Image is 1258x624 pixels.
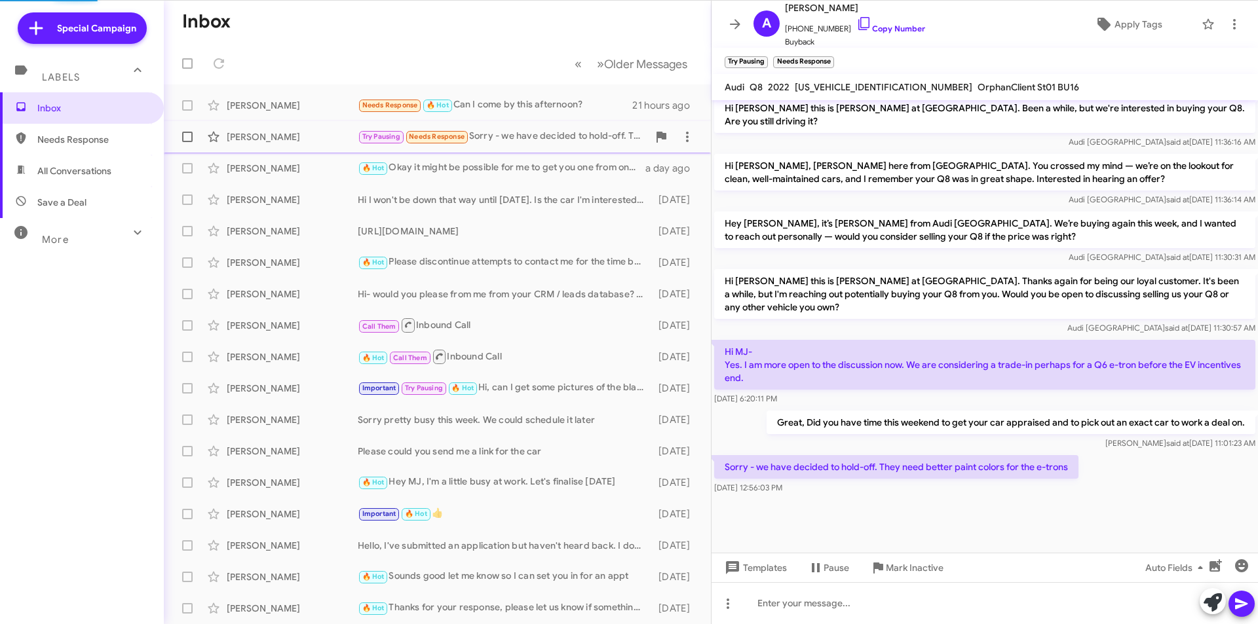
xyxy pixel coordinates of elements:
[1105,438,1255,448] span: [PERSON_NAME] [DATE] 11:01:23 AM
[652,507,700,521] div: [DATE]
[358,413,652,426] div: Sorry pretty busy this week. We could schedule it later
[1166,252,1189,262] span: said at
[227,130,358,143] div: [PERSON_NAME]
[358,317,652,333] div: Inbound Call
[1069,252,1255,262] span: Audi [GEOGRAPHIC_DATA] [DATE] 11:30:31 AM
[358,129,648,144] div: Sorry - we have decided to hold-off. They need better paint colors for the e-trons
[604,57,687,71] span: Older Messages
[652,413,700,426] div: [DATE]
[567,50,590,77] button: Previous
[567,50,695,77] nav: Page navigation example
[227,382,358,395] div: [PERSON_NAME]
[1069,137,1255,147] span: Audi [GEOGRAPHIC_DATA] [DATE] 11:36:16 AM
[652,539,700,552] div: [DATE]
[597,56,604,72] span: »
[856,24,925,33] a: Copy Number
[785,35,925,48] span: Buyback
[358,287,652,301] div: Hi- would you please from me from your CRM / leads database? Thank you.
[37,196,86,209] span: Save a Deal
[362,101,418,109] span: Needs Response
[227,445,358,458] div: [PERSON_NAME]
[358,380,652,395] div: Hi, can I get some pictures of the black Q8 sportback with tan seats?
[824,556,849,579] span: Pause
[714,211,1255,248] p: Hey [PERSON_NAME], it’s [PERSON_NAME] from Audi [GEOGRAPHIC_DATA]. We’re buying again this week, ...
[362,354,385,362] span: 🔥 Hot
[227,319,358,332] div: [PERSON_NAME]
[725,81,744,93] span: Audi
[358,506,652,521] div: 👍
[652,319,700,332] div: [DATE]
[37,164,111,177] span: All Conversations
[750,81,763,93] span: Q8
[358,475,652,490] div: Hey MJ, I'm a little busy at work. Let's finalise [DATE]
[227,162,358,175] div: [PERSON_NAME]
[358,348,652,365] div: Inbound Call
[42,71,80,83] span: Labels
[227,287,358,301] div: [PERSON_NAME]
[227,413,358,426] div: [PERSON_NAME]
[227,507,358,521] div: [PERSON_NAME]
[652,445,700,458] div: [DATE]
[632,99,700,112] div: 21 hours ago
[652,193,700,206] div: [DATE]
[227,225,358,238] div: [PERSON_NAME]
[227,570,358,583] div: [PERSON_NAME]
[1061,12,1195,36] button: Apply Tags
[860,556,954,579] button: Mark Inactive
[358,225,652,238] div: [URL][DOMAIN_NAME]
[42,234,69,246] span: More
[227,99,358,112] div: [PERSON_NAME]
[886,556,943,579] span: Mark Inactive
[714,455,1078,479] p: Sorry - we have decided to hold-off. They need better paint colors for the e-trons
[1067,323,1255,333] span: Audi [GEOGRAPHIC_DATA] [DATE] 11:30:57 AM
[768,81,790,93] span: 2022
[358,445,652,458] div: Please could you send me a link for the car
[227,539,358,552] div: [PERSON_NAME]
[714,483,782,492] span: [DATE] 12:56:03 PM
[1145,556,1208,579] span: Auto Fields
[362,478,385,486] span: 🔥 Hot
[362,132,400,141] span: Try Pausing
[409,132,465,141] span: Needs Response
[227,602,358,615] div: [PERSON_NAME]
[712,556,797,579] button: Templates
[645,162,700,175] div: a day ago
[589,50,695,77] button: Next
[652,476,700,489] div: [DATE]
[358,160,645,175] div: Okay it might be possible for me to get you one from one of my sister stores. When are you lookin...
[652,350,700,363] div: [DATE]
[358,255,652,270] div: Please discontinue attempts to contact me for the time being. We are holding off for the moment. ...
[362,572,385,581] span: 🔥 Hot
[762,13,771,34] span: A
[362,509,396,518] span: Important
[714,96,1255,133] p: Hi [PERSON_NAME] this is [PERSON_NAME] at [GEOGRAPHIC_DATA]. Been a while, but we're interested i...
[1166,438,1189,448] span: said at
[227,476,358,489] div: [PERSON_NAME]
[767,411,1255,434] p: Great, Did you have time this weekend to get your car appraised and to pick out an exact car to w...
[725,56,768,68] small: Try Pausing
[405,509,427,518] span: 🔥 Hot
[358,569,652,584] div: Sounds good let me know so I can set you in for an appt
[1069,194,1255,204] span: Audi [GEOGRAPHIC_DATA] [DATE] 11:36:14 AM
[362,604,385,612] span: 🔥 Hot
[1115,12,1162,36] span: Apply Tags
[1166,194,1189,204] span: said at
[358,600,652,615] div: Thanks for your response, please let us know if something comes up in certified or lease.
[227,256,358,269] div: [PERSON_NAME]
[37,133,149,146] span: Needs Response
[1166,137,1189,147] span: said at
[714,340,1255,390] p: Hi MJ- Yes. I am more open to the discussion now. We are considering a trade-in perhaps for a Q6 ...
[182,11,231,32] h1: Inbox
[362,258,385,266] span: 🔥 Hot
[1165,323,1188,333] span: said at
[427,101,449,109] span: 🔥 Hot
[358,98,632,113] div: Can I come by this afternoon?
[714,269,1255,319] p: Hi [PERSON_NAME] this is [PERSON_NAME] at [GEOGRAPHIC_DATA]. Thanks again for being our loyal cus...
[57,22,136,35] span: Special Campaign
[1135,556,1219,579] button: Auto Fields
[652,382,700,395] div: [DATE]
[575,56,582,72] span: «
[978,81,1079,93] span: OrphanClient St01 BU16
[227,350,358,363] div: [PERSON_NAME]
[652,225,700,238] div: [DATE]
